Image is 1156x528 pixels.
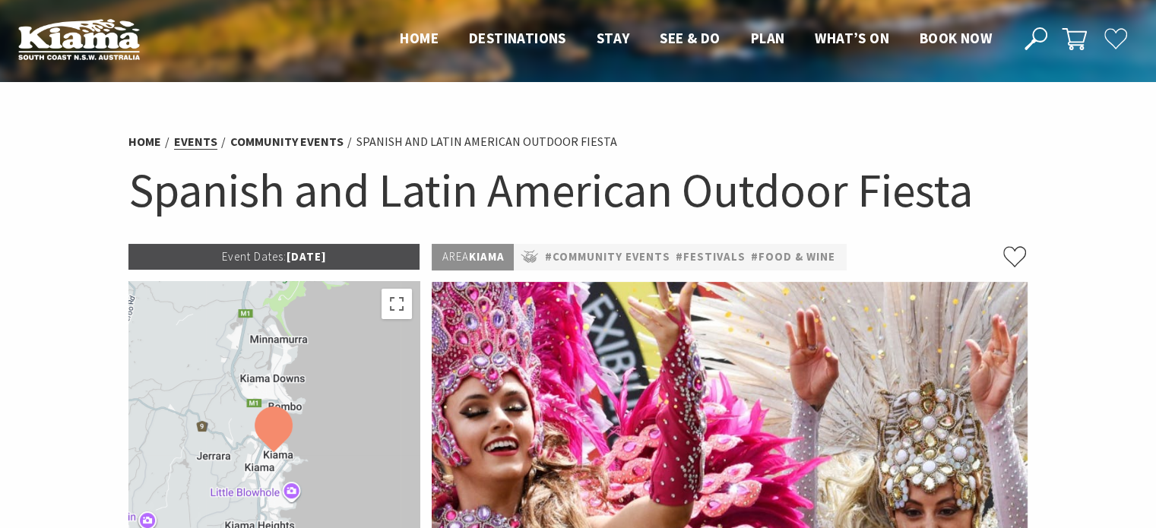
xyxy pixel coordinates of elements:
span: What’s On [815,29,889,47]
li: Spanish and Latin American Outdoor Fiesta [356,132,617,152]
span: See & Do [660,29,720,47]
button: Toggle fullscreen view [382,289,412,319]
a: #Food & Wine [750,248,835,267]
span: Plan [751,29,785,47]
nav: Main Menu [385,27,1007,52]
a: #Festivals [675,248,745,267]
span: Destinations [469,29,566,47]
a: #Community Events [544,248,670,267]
img: Kiama Logo [18,18,140,60]
h1: Spanish and Latin American Outdoor Fiesta [128,160,1028,221]
p: [DATE] [128,244,420,270]
span: Area [442,249,468,264]
span: Event Dates: [221,249,286,264]
p: Kiama [432,244,514,270]
a: Community Events [230,134,344,150]
a: Home [128,134,161,150]
span: Book now [920,29,992,47]
span: Stay [597,29,630,47]
span: Home [400,29,439,47]
a: Events [174,134,217,150]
